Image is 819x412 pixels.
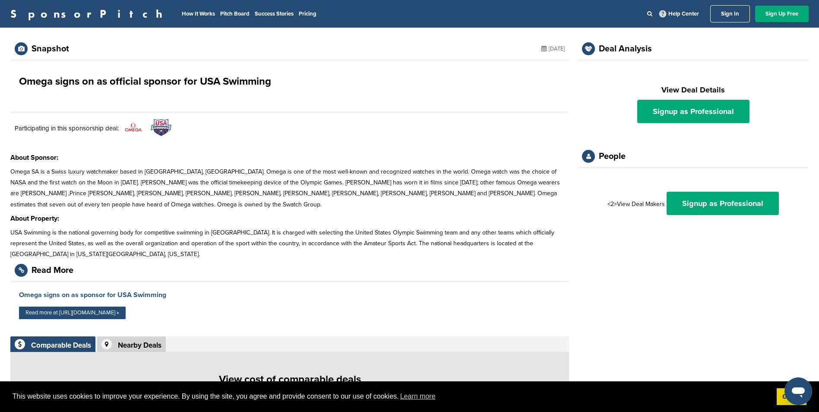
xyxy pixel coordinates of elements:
[10,152,569,163] h3: About Sponsor:
[150,118,172,136] img: Open uri20141112 64162 1ic97v8?1415807123
[19,74,271,89] h1: Omega signs on as official sponsor for USA Swimming
[667,192,779,215] a: Signup as Professional
[19,291,166,299] a: Omega signs on as sponsor for USA Swimming
[541,42,565,55] div: [DATE]
[19,307,126,319] a: Read more at [URL][DOMAIN_NAME] »
[123,117,144,138] img: Ome
[599,44,652,53] div: Deal Analysis
[118,342,161,349] div: Nearby Deals
[637,100,749,123] a: Signup as Professional
[32,44,69,53] div: Snapshot
[15,123,119,133] p: Participating in this sponsorship deal:
[784,377,812,405] iframe: Button to launch messaging window
[710,5,750,22] a: Sign In
[586,192,800,215] div: <2>View Deal Makers
[220,10,250,17] a: Pitch Board
[32,266,73,275] div: Read More
[658,9,701,19] a: Help Center
[399,390,437,403] a: learn more about cookies
[586,84,800,96] h2: View Deal Details
[13,390,770,403] span: This website uses cookies to improve your experience. By using the site, you agree and provide co...
[10,166,569,210] p: Omega SA is a Swiss luxury watchmaker based in [GEOGRAPHIC_DATA], [GEOGRAPHIC_DATA]. Omega is one...
[755,6,809,22] a: Sign Up Free
[10,213,569,224] h3: About Property:
[777,388,806,406] a: dismiss cookie message
[15,372,565,387] h1: View cost of comparable deals
[599,152,626,161] div: People
[255,10,294,17] a: Success Stories
[10,227,569,260] p: USA Swimming is the national governing body for competitive swimming in [GEOGRAPHIC_DATA]. It is ...
[31,342,91,349] div: Comparable Deals
[10,8,168,19] a: SponsorPitch
[182,10,215,17] a: How It Works
[299,10,316,17] a: Pricing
